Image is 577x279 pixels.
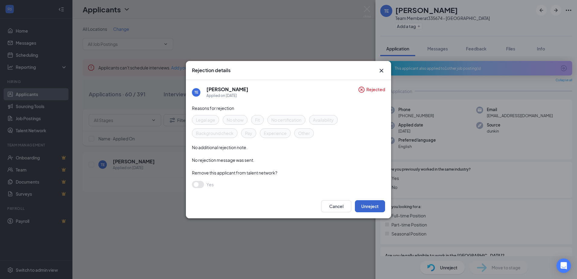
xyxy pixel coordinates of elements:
[313,117,334,123] span: Availability
[192,170,277,175] span: Remove this applicant from talent network?
[206,181,214,188] span: Yes
[194,90,198,95] div: TE
[378,67,385,74] button: Close
[192,67,231,74] h3: Rejection details
[192,145,247,150] span: No additional rejection note.
[192,157,254,163] span: No rejection message was sent.
[192,105,234,111] span: Reasons for rejection
[255,117,260,123] span: Fit
[556,258,571,273] div: Open Intercom Messenger
[366,86,385,99] span: Rejected
[196,117,215,123] span: Legal age
[264,130,287,136] span: Experience
[206,93,248,99] div: Applied on [DATE]
[196,130,234,136] span: Background check
[355,200,385,212] button: Unreject
[358,86,365,93] svg: CircleCross
[378,67,385,74] svg: Cross
[321,200,351,212] button: Cancel
[298,130,310,136] span: Other
[227,117,244,123] span: No show
[271,117,301,123] span: No certification
[206,86,248,93] h5: [PERSON_NAME]
[245,130,252,136] span: Pay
